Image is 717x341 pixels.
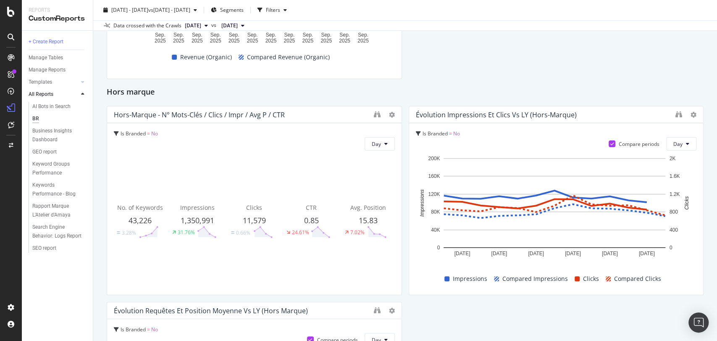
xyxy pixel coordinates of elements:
a: Search Engine Behavior: Logs Report [32,223,87,241]
text: Sep. [173,32,184,38]
div: Open Intercom Messenger [688,312,709,333]
div: + Create Report [29,37,63,46]
text: Sep. [210,32,221,38]
text: 2025 [210,38,221,44]
span: No. of Keywords [117,204,163,211]
span: Compared Clicks [614,274,661,284]
text: Sep. [192,32,202,38]
span: Avg. Position [350,204,386,211]
text: [DATE] [565,250,581,256]
div: BR [32,114,39,123]
h2: Hors marque [107,86,155,99]
span: = [147,130,150,137]
span: Is Branded [121,130,146,137]
a: Rapport Marque L'Atelier d'Amaya [32,202,87,219]
div: GEO report [32,148,57,156]
span: Is Branded [423,130,448,137]
img: Equal [231,231,234,234]
span: Impressions [180,204,215,211]
span: 0.85 [304,215,318,225]
a: Templates [29,78,79,87]
span: Is Branded [121,326,146,333]
div: Manage Tables [29,53,63,62]
span: Impressions [453,274,487,284]
div: AI Bots in Search [32,102,71,111]
div: Filters [266,6,280,13]
span: Compared Impressions [502,274,568,284]
span: Clicks [583,274,599,284]
span: No [151,130,158,137]
text: Sep. [321,32,331,38]
span: Day [372,140,381,148]
svg: A chart. [416,154,693,266]
text: 2025 [357,38,369,44]
text: Sep. [339,32,350,38]
a: Keyword Groups Performance [32,160,87,177]
text: 0 [669,245,672,251]
a: Business Insights Dashboard [32,127,87,144]
span: 2024 Aug. 24th [221,22,238,29]
button: Segments [207,3,247,17]
span: 15.83 [359,215,378,225]
span: 11,579 [243,215,266,225]
button: Day [365,137,395,151]
text: 800 [669,209,678,215]
text: 2025 [302,38,313,44]
span: = [449,130,452,137]
a: + Create Report [29,37,87,46]
text: Clicks [683,196,689,210]
div: Évolution impressions et clics vs LY (hors-marque)Is Branded = NoCompare periodsDayA chart.Impres... [409,106,704,295]
text: Sep. [284,32,294,38]
div: binoculars [675,111,682,118]
text: 120K [428,191,440,197]
text: 2025 [192,38,203,44]
text: 2K [669,156,675,161]
text: 2025 [320,38,332,44]
span: 2025 Sep. 13th [185,22,201,29]
text: [DATE] [454,250,470,256]
a: All Reports [29,90,79,99]
div: 24.61% [292,229,309,236]
span: No [453,130,460,137]
div: binoculars [374,111,381,118]
div: 0.66% [236,229,250,236]
div: Rapport Marque L'Atelier d'Amaya [32,202,81,219]
a: AI Bots in Search [32,102,87,111]
div: 31.76% [178,229,195,236]
button: [DATE] [181,21,211,31]
span: Clicks [246,204,262,211]
text: 200K [428,156,440,161]
text: Sep. [302,32,313,38]
div: Compare periods [619,140,659,148]
text: Sep. [229,32,239,38]
button: Day [666,137,696,151]
text: 1.2K [669,191,680,197]
span: [DATE] - [DATE] [111,6,148,13]
text: 400 [669,227,678,233]
text: 0 [437,245,440,251]
div: All Reports [29,90,53,99]
a: SEO report [32,244,87,253]
text: 80K [431,209,439,215]
div: Évolution requêtes et position moyenne vs LY (hors marque) [114,307,308,315]
text: 2025 [228,38,240,44]
div: Templates [29,78,52,87]
text: 2025 [155,38,166,44]
button: Filters [254,3,290,17]
div: Reports [29,7,86,14]
a: Manage Reports [29,66,87,74]
div: SEO report [32,244,56,253]
text: 2025 [173,38,184,44]
div: Manage Reports [29,66,66,74]
span: Day [673,140,683,148]
a: BR [32,114,87,123]
text: [DATE] [638,250,654,256]
text: [DATE] [528,250,544,256]
text: Sep. [247,32,258,38]
div: Évolution impressions et clics vs LY (hors-marque) [416,111,577,119]
span: vs [DATE] - [DATE] [148,6,190,13]
div: 7.02% [350,229,365,236]
div: binoculars [374,307,381,314]
div: Hors-marque - N° mots-clés / Clics / Impr / Avg P / CTRIs Branded = NoDayNo. of Keywords43,226Equ... [107,106,402,295]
